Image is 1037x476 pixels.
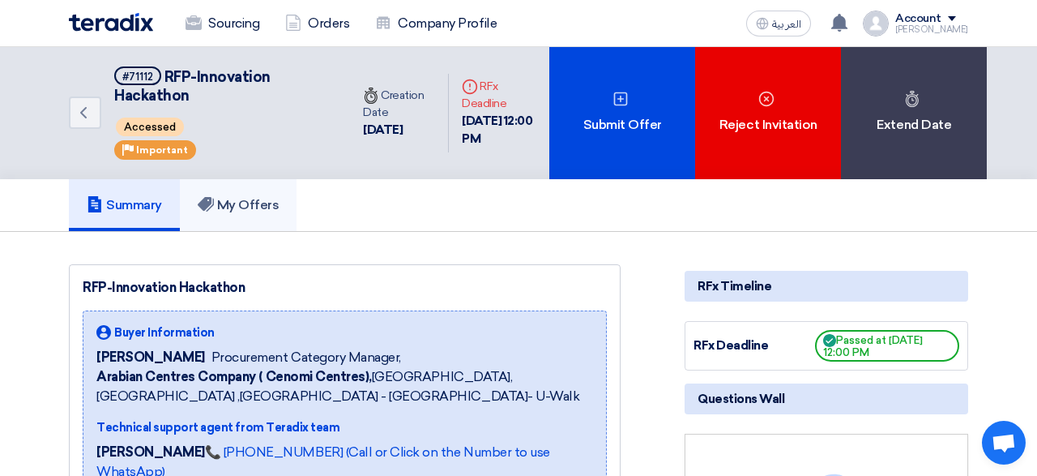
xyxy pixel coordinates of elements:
span: Passed at [DATE] 12:00 PM [815,330,959,362]
div: Submit Offer [549,47,695,179]
img: profile_test.png [863,11,889,36]
img: Teradix logo [69,13,153,32]
strong: [PERSON_NAME] [96,444,205,460]
div: [DATE] [363,121,435,139]
span: Buyer Information [114,324,215,341]
div: Creation Date [363,87,435,121]
div: Technical support agent from Teradix team [96,419,593,436]
div: RFx Timeline [685,271,968,302]
a: Orders [272,6,362,41]
span: Important [136,144,188,156]
span: Accessed [116,118,184,136]
a: Summary [69,179,180,231]
div: Account [895,12,941,26]
span: [PERSON_NAME] [96,348,205,367]
div: Reject Invitation [695,47,841,179]
div: RFx Deadline [693,337,815,355]
div: Extend Date [841,47,987,179]
div: RFx Deadline [462,78,536,112]
span: [GEOGRAPHIC_DATA], [GEOGRAPHIC_DATA] ,[GEOGRAPHIC_DATA] - [GEOGRAPHIC_DATA]- U-Walk [96,367,593,406]
a: My Offers [180,179,297,231]
div: #71112 [122,71,153,82]
div: [PERSON_NAME] [895,25,968,34]
span: RFP-Innovation Hackathon [114,68,271,105]
h5: Summary [87,197,162,213]
a: Company Profile [362,6,510,41]
div: RFP-Innovation Hackathon [83,278,607,298]
h5: My Offers [198,197,280,213]
span: Procurement Category Manager, [211,348,401,367]
span: Questions Wall [698,390,784,408]
b: Arabian Centres Company ( Cenomi Centres), [96,369,372,384]
a: Open chat [982,421,1026,465]
a: Sourcing [173,6,272,41]
button: العربية [746,11,811,36]
h5: RFP-Innovation Hackathon [114,66,331,106]
div: [DATE] 12:00 PM [462,112,536,148]
span: العربية [772,19,801,30]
